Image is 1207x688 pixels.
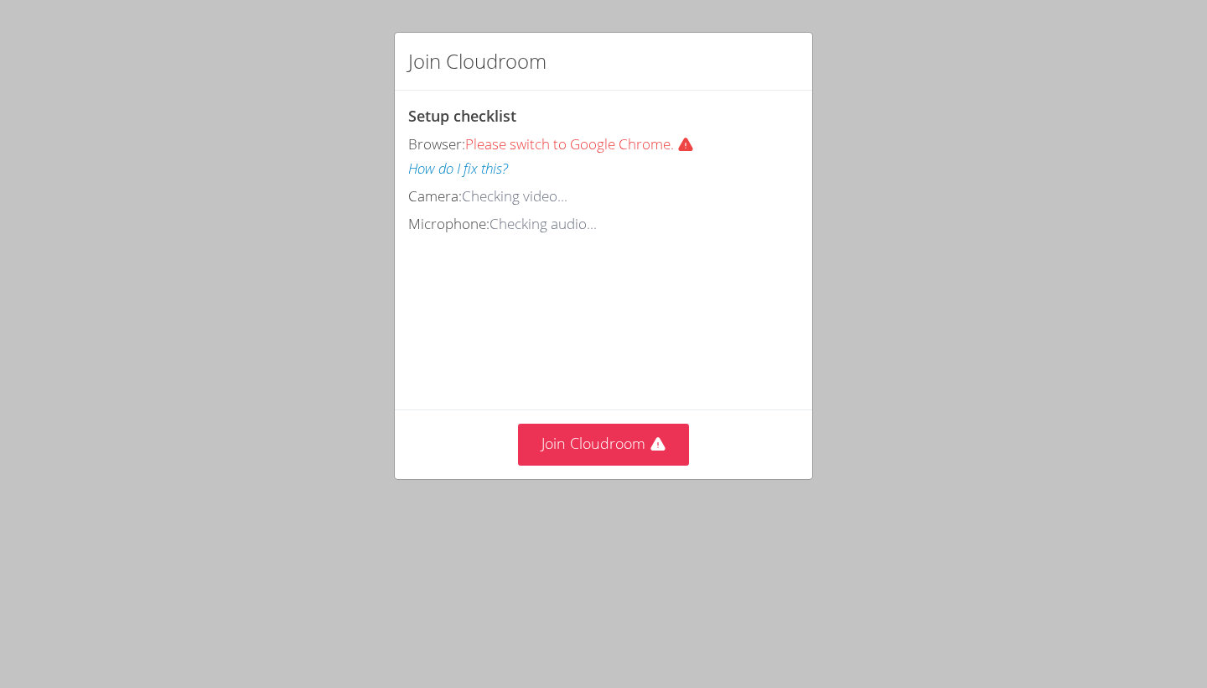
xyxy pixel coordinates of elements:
span: Microphone: [408,214,490,233]
span: Checking audio... [490,214,597,233]
span: Please switch to Google Chrome. [465,134,707,154]
h2: Join Cloudroom [408,46,547,76]
button: Join Cloudroom [518,424,690,465]
span: Setup checklist [408,106,516,126]
span: Checking video... [462,186,567,206]
span: Camera: [408,186,462,206]
button: How do I fix this? [408,157,508,181]
span: Browser: [408,134,465,154]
